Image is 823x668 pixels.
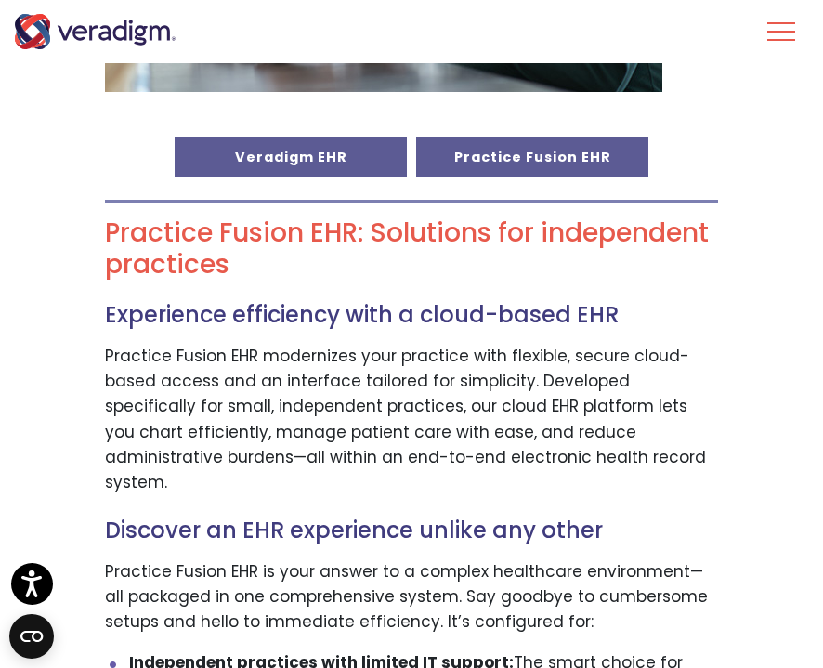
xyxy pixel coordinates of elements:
[416,137,648,177] a: Practice Fusion EHR
[105,517,718,544] h3: Discover an EHR experience unlike any other
[9,614,54,659] button: Open CMP widget
[14,14,176,49] img: Veradigm logo
[767,7,795,56] button: Toggle Navigation Menu
[175,137,407,177] a: Veradigm EHR
[105,344,718,495] p: Practice Fusion EHR modernizes your practice with flexible, secure cloud-based access and an inte...
[105,559,718,635] p: Practice Fusion EHR is your answer to a complex healthcare environment—all packaged in one compre...
[466,534,801,646] iframe: Drift Chat Widget
[105,302,718,329] h3: Experience efficiency with a cloud-based EHR
[105,217,718,280] h2: Practice Fusion EHR: Solutions for independent practices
